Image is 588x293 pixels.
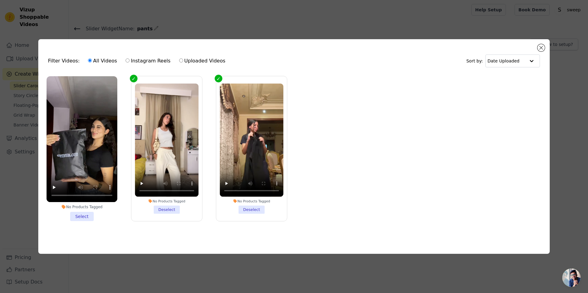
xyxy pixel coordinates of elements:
div: No Products Tagged [135,199,198,203]
div: Sort by: [466,54,540,67]
div: Open chat [562,269,581,287]
div: No Products Tagged [220,199,283,203]
button: Close modal [537,44,545,51]
div: Filter Videos: [48,54,229,68]
div: No Products Tagged [47,205,117,209]
label: All Videos [88,57,117,65]
label: Instagram Reels [125,57,171,65]
label: Uploaded Videos [179,57,226,65]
